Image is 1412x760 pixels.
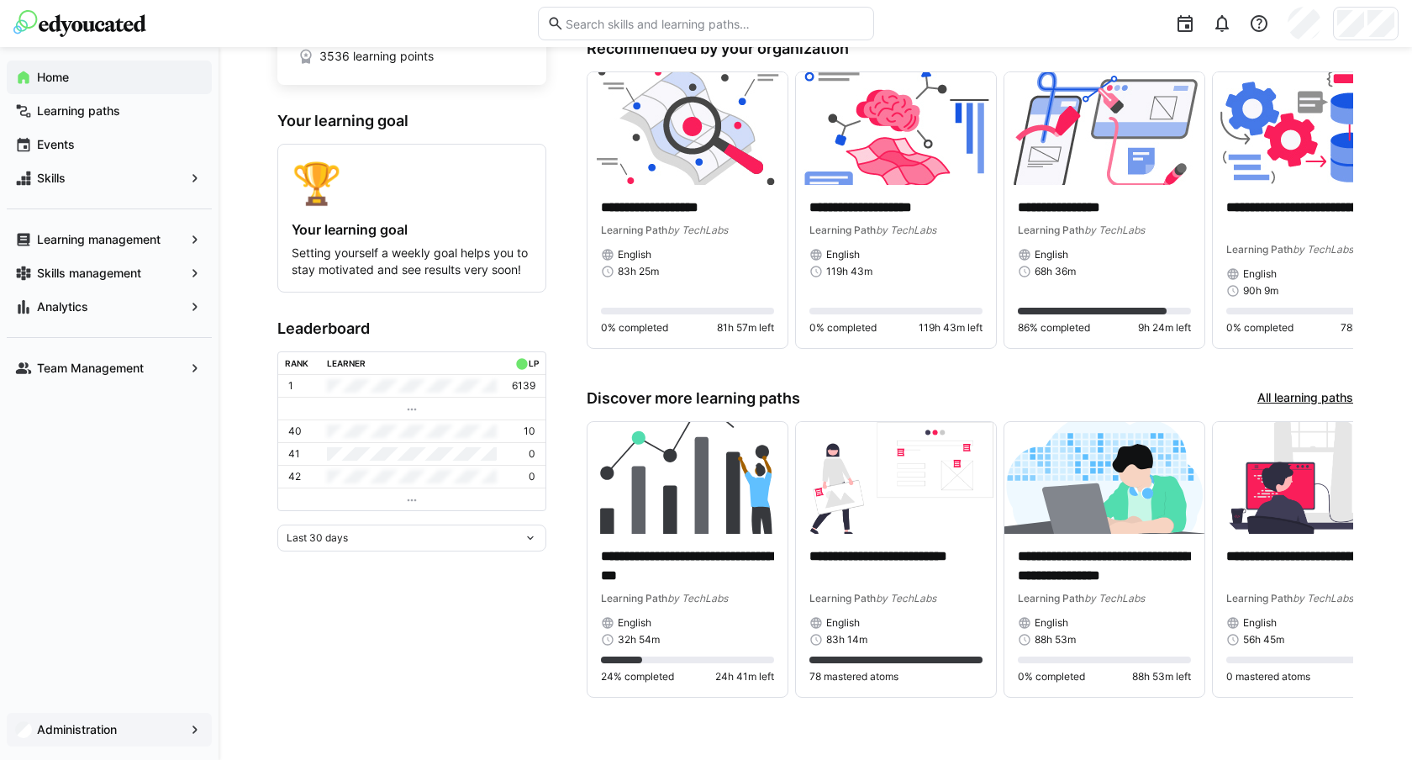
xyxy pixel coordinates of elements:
span: 3536 learning points [319,48,434,65]
span: English [1243,616,1277,630]
img: image [1004,422,1204,535]
span: Learning Path [601,592,667,604]
span: 83h 25m [618,265,659,278]
span: 88h 53m left [1132,670,1191,683]
span: 0% completed [809,321,877,335]
h3: Recommended by your organization [587,40,1353,58]
span: 0 mastered atoms [1226,670,1310,683]
span: English [1243,267,1277,281]
span: 0% completed [1018,670,1085,683]
img: image [1004,72,1204,185]
span: 119h 43m left [919,321,983,335]
div: Rank [285,358,308,368]
img: image [796,72,996,185]
span: 0% completed [601,321,668,335]
span: by TechLabs [876,592,936,604]
p: 0 [529,470,535,483]
div: Learner [327,358,366,368]
p: 40 [288,425,302,438]
p: 41 [288,447,300,461]
p: 10 [524,425,535,438]
span: 0% completed [1226,321,1293,335]
span: English [1035,616,1068,630]
span: by TechLabs [667,224,728,236]
span: English [1035,248,1068,261]
span: by TechLabs [1084,224,1145,236]
span: Learning Path [809,224,876,236]
img: image [587,72,788,185]
p: 1 [288,379,293,393]
a: All learning paths [1257,389,1353,408]
span: 88h 53m [1035,633,1076,647]
span: 90h 9m [1243,284,1278,298]
span: English [618,616,651,630]
span: English [826,616,860,630]
span: Learning Path [1018,224,1084,236]
span: 86% completed [1018,321,1090,335]
p: Setting yourself a weekly goal helps you to stay motivated and see results very soon! [292,245,532,278]
span: Last 30 days [287,531,348,545]
div: LP [529,358,539,368]
span: 68h 36m [1035,265,1076,278]
span: 24% completed [601,670,674,683]
span: by TechLabs [1293,243,1353,256]
h3: Your learning goal [277,112,546,130]
span: 119h 43m [826,265,872,278]
h3: Leaderboard [277,319,546,338]
p: 0 [529,447,535,461]
div: 🏆 [292,158,532,208]
p: 6139 [512,379,535,393]
span: by TechLabs [667,592,728,604]
span: Learning Path [1226,243,1293,256]
h4: Your learning goal [292,221,532,238]
span: Learning Path [809,592,876,604]
img: image [587,422,788,535]
span: by TechLabs [1293,592,1353,604]
span: Learning Path [1226,592,1293,604]
img: image [796,422,996,535]
p: 42 [288,470,301,483]
span: 78 mastered atoms [809,670,898,683]
span: English [826,248,860,261]
input: Search skills and learning paths… [564,16,865,31]
span: English [618,248,651,261]
span: 78h 50m left [1341,321,1399,335]
span: 81h 57m left [717,321,774,335]
span: 32h 54m [618,633,660,647]
span: by TechLabs [1084,592,1145,604]
span: 24h 41m left [715,670,774,683]
span: Learning Path [1018,592,1084,604]
span: 9h 24m left [1138,321,1191,335]
span: by TechLabs [876,224,936,236]
span: Learning Path [601,224,667,236]
h3: Discover more learning paths [587,389,800,408]
span: 56h 45m [1243,633,1284,647]
span: 83h 14m [826,633,867,647]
